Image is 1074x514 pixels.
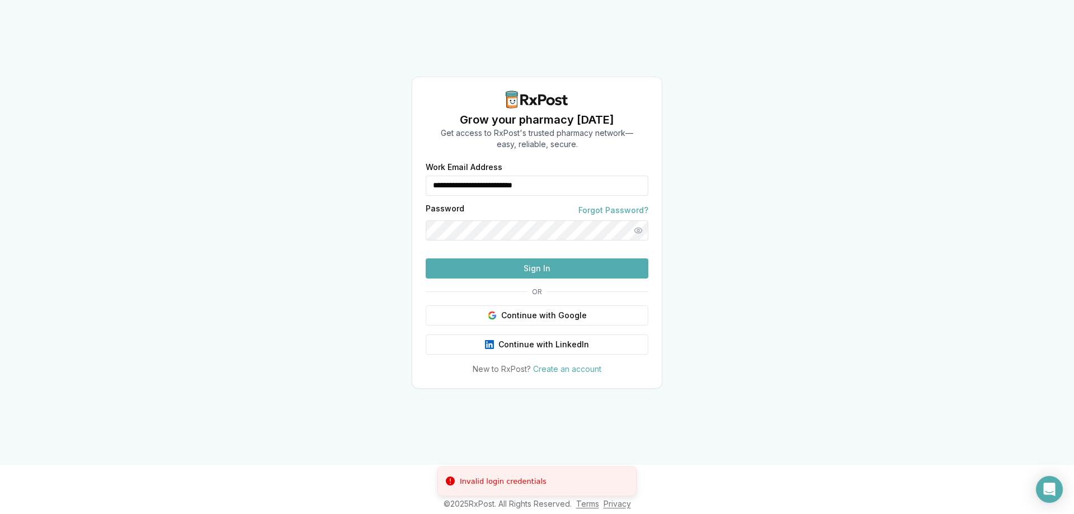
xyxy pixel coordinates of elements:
button: Continue with LinkedIn [426,334,648,355]
span: New to RxPost? [473,364,531,374]
button: Show password [628,220,648,241]
label: Password [426,205,464,216]
img: LinkedIn [485,340,494,349]
p: Get access to RxPost's trusted pharmacy network— easy, reliable, secure. [441,128,633,150]
img: Google [488,311,497,320]
a: Create an account [533,364,601,374]
h1: Grow your pharmacy [DATE] [441,112,633,128]
label: Work Email Address [426,163,648,171]
button: Continue with Google [426,305,648,326]
a: Terms [576,499,599,508]
span: OR [527,287,547,296]
a: Forgot Password? [578,205,648,216]
img: RxPost Logo [501,91,573,109]
div: Invalid login credentials [460,476,547,487]
div: Open Intercom Messenger [1036,476,1063,503]
button: Sign In [426,258,648,279]
a: Privacy [604,499,631,508]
